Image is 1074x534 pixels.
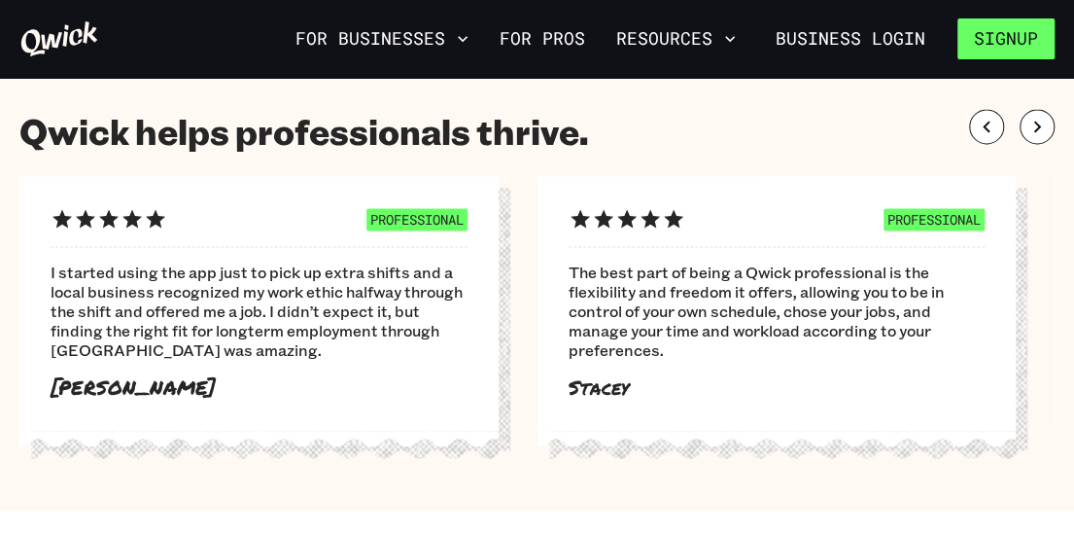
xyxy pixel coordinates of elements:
[957,18,1055,59] button: Signup
[608,22,744,55] button: Resources
[492,22,593,55] a: For Pros
[19,109,588,153] h1: Qwick helps professionals thrive.
[759,18,942,59] a: Business Login
[288,22,476,55] button: For Businesses
[51,263,468,360] span: I started using the app just to pick up extra shifts and a local business recognized my work ethi...
[366,208,468,231] span: PROFESSIONAL
[51,375,468,400] p: [PERSON_NAME]
[569,263,986,360] span: The best part of being a Qwick professional is the flexibility and freedom it offers, allowing yo...
[569,375,986,400] p: Stacey
[883,208,985,231] span: PROFESSIONAL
